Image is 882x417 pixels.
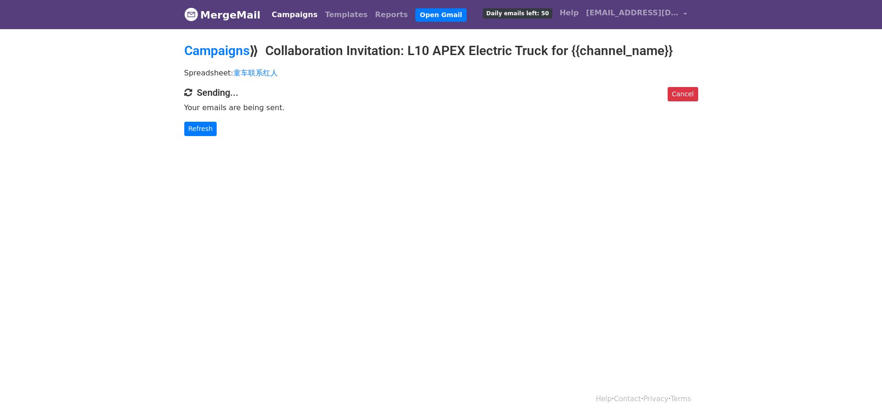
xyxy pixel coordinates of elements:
[582,4,691,25] a: [EMAIL_ADDRESS][DOMAIN_NAME]
[483,8,552,19] span: Daily emails left: 50
[184,7,198,21] img: MergeMail logo
[643,395,668,403] a: Privacy
[479,4,556,22] a: Daily emails left: 50
[586,7,679,19] span: [EMAIL_ADDRESS][DOMAIN_NAME]
[184,5,261,25] a: MergeMail
[614,395,641,403] a: Contact
[321,6,371,24] a: Templates
[184,103,698,112] p: Your emails are being sent.
[184,122,217,136] a: Refresh
[415,8,467,22] a: Open Gmail
[371,6,412,24] a: Reports
[184,43,698,59] h2: ⟫ Collaboration Invitation: L10 APEX Electric Truck for {{channel_name}}
[184,87,698,98] h4: Sending...
[596,395,612,403] a: Help
[668,87,698,101] a: Cancel
[556,4,582,22] a: Help
[184,68,698,78] p: Spreadsheet:
[184,43,250,58] a: Campaigns
[670,395,691,403] a: Terms
[268,6,321,24] a: Campaigns
[233,68,278,77] a: 童车联系红人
